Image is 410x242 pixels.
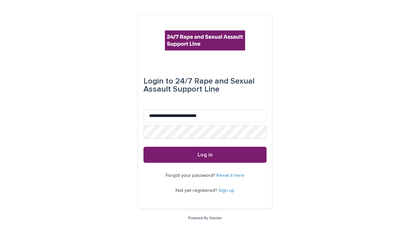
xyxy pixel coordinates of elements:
[216,173,244,178] a: Reset it here
[218,188,234,193] a: Sign up
[143,77,173,85] span: Login to
[143,72,267,99] div: 24/7 Rape and Sexual Assault Support Line
[143,147,267,163] button: Log in
[198,152,213,157] span: Log in
[188,216,222,220] a: Powered By Stacker
[165,30,245,50] img: rhQMoQhaT3yELyF149Cw
[176,188,218,193] span: Not yet registered?
[166,173,216,178] span: Forgot your password?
